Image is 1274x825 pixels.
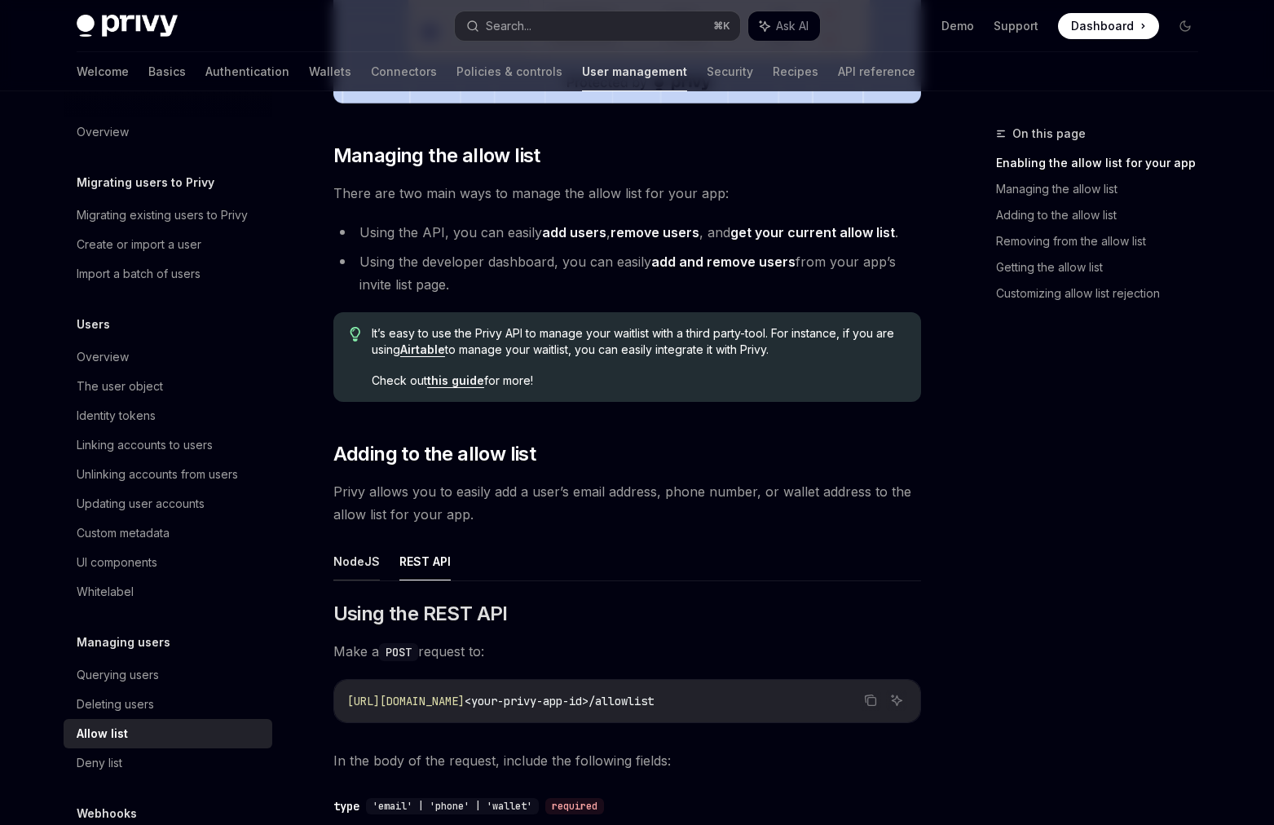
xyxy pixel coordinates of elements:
h5: Users [77,315,110,334]
button: Toggle dark mode [1172,13,1198,39]
div: Create or import a user [77,235,201,254]
button: Search...⌘K [455,11,740,41]
a: Recipes [773,52,818,91]
div: Identity tokens [77,406,156,426]
svg: Tip [350,327,361,342]
div: Deny list [77,753,122,773]
span: Dashboard [1071,18,1134,34]
a: Basics [148,52,186,91]
span: 'email' | 'phone' | 'wallet' [373,800,532,813]
div: Overview [77,347,129,367]
a: Updating user accounts [64,489,272,518]
a: Connectors [371,52,437,91]
button: Ask AI [748,11,820,41]
div: Unlinking accounts from users [77,465,238,484]
span: There are two main ways to manage the allow list for your app: [333,182,921,205]
span: <your-privy-app-id>/allowlist [465,694,654,708]
a: this guide [427,373,484,388]
li: Using the API, you can easily , , and . [333,221,921,244]
div: Search... [486,16,531,36]
a: Getting the allow list [996,254,1211,280]
a: Overview [64,117,272,147]
div: UI components [77,553,157,572]
div: Migrating existing users to Privy [77,205,248,225]
img: dark logo [77,15,178,37]
span: Ask AI [776,18,809,34]
a: Removing from the allow list [996,228,1211,254]
a: Dashboard [1058,13,1159,39]
a: Authentication [205,52,289,91]
a: Security [707,52,753,91]
a: Unlinking accounts from users [64,460,272,489]
a: Policies & controls [456,52,562,91]
button: REST API [399,542,451,580]
span: On this page [1012,124,1086,143]
span: In the body of the request, include the following fields: [333,749,921,772]
a: Whitelabel [64,577,272,607]
span: ⌘ K [713,20,730,33]
span: Check out for more! [372,373,904,389]
a: Adding to the allow list [996,202,1211,228]
a: add users [542,224,606,241]
span: Make a request to: [333,640,921,663]
a: Enabling the allow list for your app [996,150,1211,176]
button: NodeJS [333,542,380,580]
span: It’s easy to use the Privy API to manage your waitlist with a third party-tool. For instance, if ... [372,325,904,358]
span: [URL][DOMAIN_NAME] [347,694,465,708]
a: Import a batch of users [64,259,272,289]
a: Managing the allow list [996,176,1211,202]
a: API reference [838,52,915,91]
a: Welcome [77,52,129,91]
div: Linking accounts to users [77,435,213,455]
div: Allow list [77,724,128,743]
a: Wallets [309,52,351,91]
a: Linking accounts to users [64,430,272,460]
span: Using the REST API [333,601,508,627]
a: User management [582,52,687,91]
a: remove users [611,224,699,241]
div: required [545,798,604,814]
a: Querying users [64,660,272,690]
li: Using the developer dashboard, you can easily from your app’s invite list page. [333,250,921,296]
div: Overview [77,122,129,142]
span: Privy allows you to easily add a user’s email address, phone number, or wallet address to the all... [333,480,921,526]
div: Custom metadata [77,523,170,543]
button: Ask AI [886,690,907,711]
a: Create or import a user [64,230,272,259]
a: Allow list [64,719,272,748]
a: Deny list [64,748,272,778]
span: Adding to the allow list [333,441,536,467]
div: Updating user accounts [77,494,205,514]
a: Airtable [400,342,445,357]
a: Support [994,18,1038,34]
a: Identity tokens [64,401,272,430]
a: Overview [64,342,272,372]
h5: Webhooks [77,804,137,823]
div: Import a batch of users [77,264,201,284]
span: Managing the allow list [333,143,540,169]
code: POST [379,643,418,661]
a: Demo [941,18,974,34]
button: Copy the contents from the code block [860,690,881,711]
a: add and remove users [651,254,796,271]
a: Custom metadata [64,518,272,548]
div: Querying users [77,665,159,685]
a: Migrating existing users to Privy [64,201,272,230]
div: Whitelabel [77,582,134,602]
a: The user object [64,372,272,401]
div: The user object [77,377,163,396]
a: UI components [64,548,272,577]
a: Deleting users [64,690,272,719]
a: Customizing allow list rejection [996,280,1211,307]
div: Deleting users [77,695,154,714]
h5: Migrating users to Privy [77,173,214,192]
a: get your current allow list [730,224,895,241]
div: type [333,798,359,814]
h5: Managing users [77,633,170,652]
